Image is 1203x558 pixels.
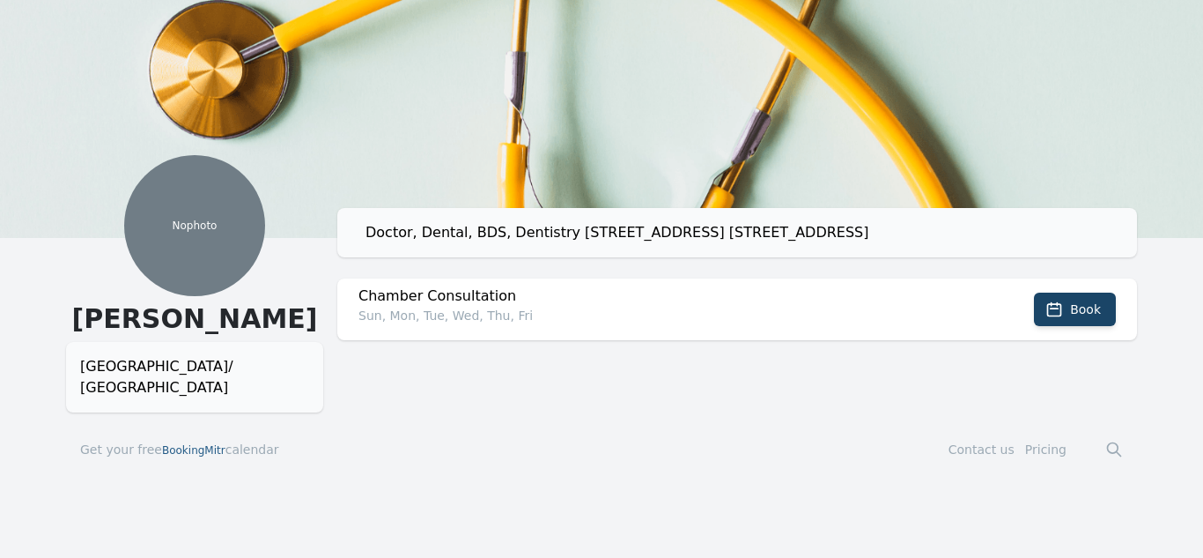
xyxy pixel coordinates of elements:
[358,286,957,307] h2: Chamber Consultation
[162,444,225,457] span: BookingMitr
[365,222,1123,243] div: Doctor, Dental, BDS, Dentistry [STREET_ADDRESS] [STREET_ADDRESS]
[80,356,309,398] div: [GEOGRAPHIC_DATA]/ [GEOGRAPHIC_DATA]
[66,303,323,335] h1: [PERSON_NAME]
[948,443,1015,457] a: Contact us
[1025,443,1066,457] a: Pricing
[80,441,279,458] a: Get your freeBookingMitrcalendar
[358,307,957,324] p: Sun, Mon, Tue, Wed, Thu, Fri
[1034,293,1116,326] button: Book
[124,219,265,233] p: No photo
[1070,301,1101,318] span: Book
